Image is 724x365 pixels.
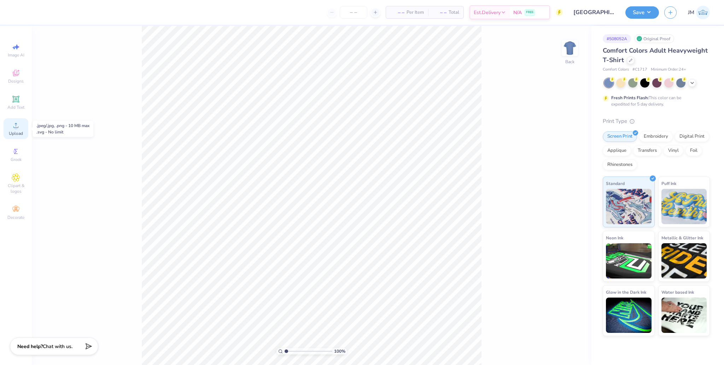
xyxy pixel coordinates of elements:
div: Back [565,59,574,65]
span: Chat with us. [43,343,72,350]
img: Metallic & Glitter Ink [661,243,707,279]
div: .svg - No limit [36,129,89,135]
div: Print Type [603,117,710,125]
span: Standard [606,180,625,187]
div: Screen Print [603,131,637,142]
span: Clipart & logos [4,183,28,194]
div: Foil [685,145,702,156]
div: Vinyl [664,145,683,156]
div: .jpeg/.jpg, .png - 10 MB max [36,122,89,129]
a: JM [688,6,710,19]
img: John Michael Binayas [696,6,710,19]
span: # C1717 [632,67,647,73]
span: FREE [526,10,533,15]
span: Metallic & Glitter Ink [661,234,703,241]
div: Original Proof [635,34,674,43]
strong: Fresh Prints Flash: [611,95,649,101]
div: Rhinestones [603,160,637,170]
span: N/A [513,9,522,16]
input: – – [340,6,367,19]
strong: Need help? [17,343,43,350]
span: Image AI [8,52,24,58]
span: – – [432,9,446,16]
span: Upload [9,131,23,136]
button: Save [625,6,659,19]
span: Est. Delivery [474,9,501,16]
span: Decorate [7,215,24,220]
img: Neon Ink [606,243,652,279]
span: 100 % [334,348,345,354]
img: Water based Ink [661,298,707,333]
span: Greek [11,157,22,162]
span: – – [390,9,404,16]
span: Puff Ink [661,180,676,187]
span: Add Text [7,104,24,110]
input: Untitled Design [568,5,620,19]
span: Per Item [407,9,424,16]
img: Puff Ink [661,189,707,224]
span: Neon Ink [606,234,623,241]
span: JM [688,8,694,17]
div: This color can be expedited for 5 day delivery. [611,95,698,107]
span: Comfort Colors Adult Heavyweight T-Shirt [603,46,708,64]
div: Applique [603,145,631,156]
div: Embroidery [639,131,673,142]
span: Total [449,9,459,16]
div: # 508052A [603,34,631,43]
span: Water based Ink [661,288,694,296]
div: Transfers [633,145,661,156]
span: Minimum Order: 24 + [651,67,686,73]
span: Comfort Colors [603,67,629,73]
div: Digital Print [675,131,709,142]
span: Designs [8,78,24,84]
img: Standard [606,189,652,224]
span: Glow in the Dark Ink [606,288,646,296]
img: Back [563,41,577,55]
img: Glow in the Dark Ink [606,298,652,333]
